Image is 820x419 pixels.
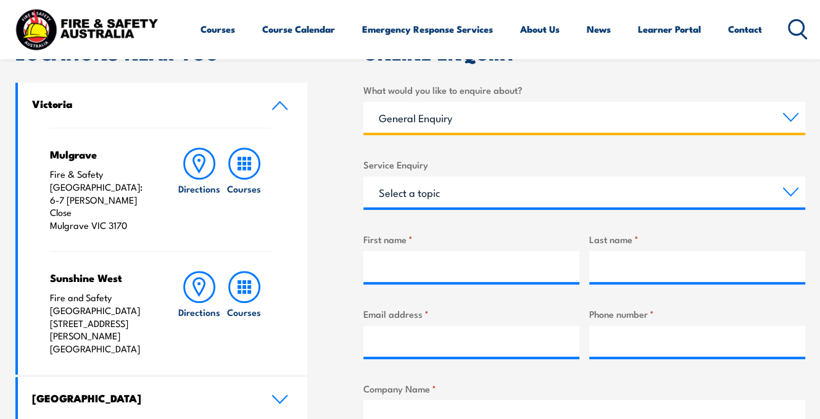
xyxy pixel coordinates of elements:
[178,182,220,195] h6: Directions
[50,291,153,355] p: Fire and Safety [GEOGRAPHIC_DATA] [STREET_ADDRESS][PERSON_NAME] [GEOGRAPHIC_DATA]
[520,14,560,44] a: About Us
[18,83,308,128] a: Victoria
[201,14,235,44] a: Courses
[363,44,805,60] h2: ONLINE ENQUIRY
[32,97,253,110] h4: Victoria
[227,305,261,318] h6: Courses
[362,14,493,44] a: Emergency Response Services
[32,391,253,405] h4: [GEOGRAPHIC_DATA]
[589,232,805,246] label: Last name
[589,307,805,321] label: Phone number
[363,232,579,246] label: First name
[262,14,335,44] a: Course Calendar
[222,147,267,232] a: Courses
[50,147,153,161] h4: Mulgrave
[222,271,267,355] a: Courses
[363,157,805,172] label: Service Enquiry
[363,83,805,97] label: What would you like to enquire about?
[50,271,153,284] h4: Sunshine West
[15,44,308,60] h2: LOCATIONS NEAR YOU
[178,305,220,318] h6: Directions
[227,182,261,195] h6: Courses
[363,381,805,396] label: Company Name
[177,271,222,355] a: Directions
[363,307,579,321] label: Email address
[177,147,222,232] a: Directions
[638,14,701,44] a: Learner Portal
[728,14,762,44] a: Contact
[587,14,611,44] a: News
[50,168,153,232] p: Fire & Safety [GEOGRAPHIC_DATA]: 6-7 [PERSON_NAME] Close Mulgrave VIC 3170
